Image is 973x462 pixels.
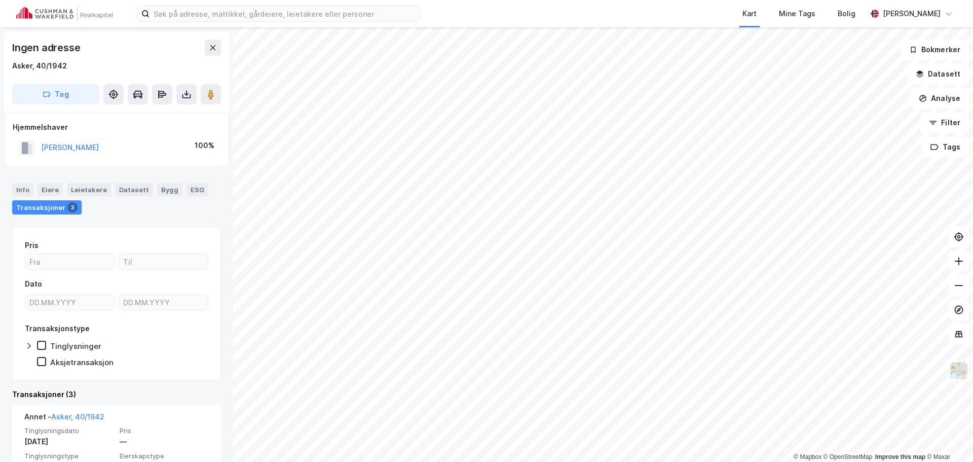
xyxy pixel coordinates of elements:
[12,84,99,104] button: Tag
[119,295,208,310] input: DD.MM.YYYY
[883,8,941,20] div: [PERSON_NAME]
[12,40,82,56] div: Ingen adresse
[67,183,111,196] div: Leietakere
[907,64,969,84] button: Datasett
[24,427,114,435] span: Tinglysningsdato
[115,183,153,196] div: Datasett
[120,452,209,460] span: Eierskapstype
[149,6,420,21] input: Søk på adresse, matrikkel, gårdeiere, leietakere eller personer
[779,8,815,20] div: Mine Tags
[195,139,214,152] div: 100%
[120,427,209,435] span: Pris
[875,453,925,460] a: Improve this map
[67,202,78,212] div: 3
[922,413,973,462] div: Kontrollprogram for chat
[25,254,114,269] input: Fra
[24,452,114,460] span: Tinglysningstype
[12,60,67,72] div: Asker, 40/1942
[120,436,209,448] div: —
[12,183,33,196] div: Info
[25,278,42,290] div: Dato
[742,8,757,20] div: Kart
[51,412,104,421] a: Asker, 40/1942
[186,183,208,196] div: ESG
[50,341,101,351] div: Tinglysninger
[24,411,104,427] div: Annet -
[12,388,221,401] div: Transaksjoner (3)
[949,361,968,380] img: Z
[920,113,969,133] button: Filter
[922,137,969,157] button: Tags
[794,453,821,460] a: Mapbox
[901,40,969,60] button: Bokmerker
[910,88,969,109] button: Analyse
[922,413,973,462] iframe: Chat Widget
[25,323,90,335] div: Transaksjonstype
[157,183,182,196] div: Bygg
[16,7,113,21] img: cushman-wakefield-realkapital-logo.202ea83816669bd177139c58696a8fa1.svg
[24,436,114,448] div: [DATE]
[38,183,63,196] div: Eiere
[838,8,855,20] div: Bolig
[50,358,114,367] div: Aksjetransaksjon
[25,295,114,310] input: DD.MM.YYYY
[119,254,208,269] input: Til
[25,239,39,252] div: Pris
[13,121,220,133] div: Hjemmelshaver
[12,200,82,215] div: Transaksjoner
[824,453,873,460] a: OpenStreetMap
